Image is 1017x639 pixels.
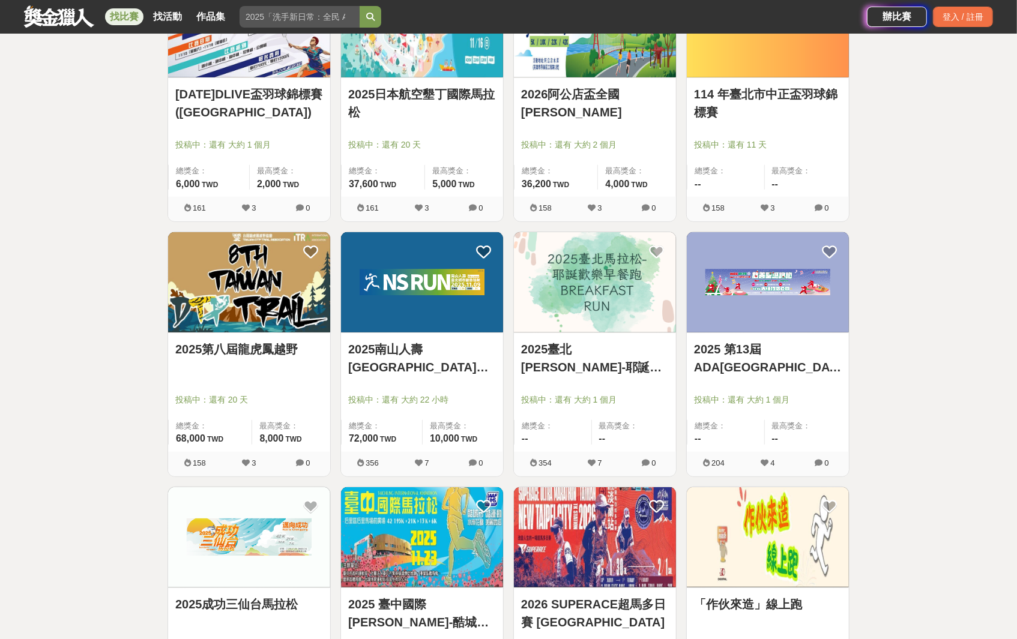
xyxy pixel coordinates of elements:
[252,203,256,212] span: 3
[259,433,283,443] span: 8,000
[824,458,828,467] span: 0
[694,85,842,121] a: 114 年臺北市中正盃羽球錦標賽
[240,6,360,28] input: 2025「洗手新日常：全民 ALL IN」洗手歌全台徵選
[632,181,648,189] span: TWD
[192,8,230,25] a: 作品集
[168,487,330,587] img: Cover Image
[522,433,528,443] span: --
[348,340,496,376] a: 2025南山人壽[GEOGRAPHIC_DATA]創意路跑
[478,203,483,212] span: 0
[105,8,143,25] a: 找比賽
[933,7,993,27] div: 登入 / 註冊
[348,139,496,151] span: 投稿中：還有 20 天
[711,203,725,212] span: 158
[176,420,244,432] span: 總獎金：
[207,435,223,443] span: TWD
[772,433,779,443] span: --
[772,420,842,432] span: 最高獎金：
[366,203,379,212] span: 161
[539,458,552,467] span: 354
[651,203,656,212] span: 0
[424,203,429,212] span: 3
[695,433,701,443] span: --
[252,458,256,467] span: 3
[687,232,849,332] img: Cover Image
[522,179,551,189] span: 36,200
[430,433,459,443] span: 10,000
[349,433,378,443] span: 72,000
[380,181,396,189] span: TWD
[599,433,606,443] span: --
[175,595,323,613] a: 2025成功三仙台馬拉松
[521,340,669,376] a: 2025臺北[PERSON_NAME]-耶誕歡樂早餐跑 BREAKFAST RUN
[176,433,205,443] span: 68,000
[772,165,842,177] span: 最高獎金：
[867,7,927,27] a: 辦比賽
[694,595,842,613] a: 「作伙來造」線上跑
[193,203,206,212] span: 161
[202,181,218,189] span: TWD
[424,458,429,467] span: 7
[257,179,281,189] span: 2,000
[366,458,379,467] span: 356
[521,85,669,121] a: 2026阿公店盃全國[PERSON_NAME]
[695,165,757,177] span: 總獎金：
[770,458,774,467] span: 4
[349,420,415,432] span: 總獎金：
[514,487,676,588] a: Cover Image
[772,179,779,189] span: --
[348,394,496,406] span: 投稿中：還有 大約 22 小時
[461,435,477,443] span: TWD
[148,8,187,25] a: 找活動
[459,181,475,189] span: TWD
[175,394,323,406] span: 投稿中：還有 20 天
[687,487,849,587] img: Cover Image
[286,435,302,443] span: TWD
[349,165,417,177] span: 總獎金：
[306,203,310,212] span: 0
[168,232,330,332] img: Cover Image
[193,458,206,467] span: 158
[521,394,669,406] span: 投稿中：還有 大約 1 個月
[711,458,725,467] span: 204
[599,420,669,432] span: 最高獎金：
[521,595,669,631] a: 2026 SUPERACE超馬多日賽 [GEOGRAPHIC_DATA]
[341,487,503,587] img: Cover Image
[176,179,200,189] span: 6,000
[694,394,842,406] span: 投稿中：還有 大約 1 個月
[522,420,584,432] span: 總獎金：
[176,165,242,177] span: 總獎金：
[432,179,456,189] span: 5,000
[432,165,496,177] span: 最高獎金：
[522,165,590,177] span: 總獎金：
[514,232,676,333] a: Cover Image
[521,139,669,151] span: 投稿中：還有 大約 2 個月
[341,232,503,332] img: Cover Image
[770,203,774,212] span: 3
[175,340,323,358] a: 2025第八屆龍虎鳳越野
[478,458,483,467] span: 0
[349,179,378,189] span: 37,600
[597,203,602,212] span: 3
[694,139,842,151] span: 投稿中：還有 11 天
[348,85,496,121] a: 2025日本航空墾丁國際馬拉松
[605,179,629,189] span: 4,000
[694,340,842,376] a: 2025 第13屆ADA[GEOGRAPHIC_DATA]建築世代會慈善聖誕路跑
[348,595,496,631] a: 2025 臺中國際[PERSON_NAME]-酷城市·酷運動 水岸花都 美麗豐后
[283,181,299,189] span: TWD
[695,420,757,432] span: 總獎金：
[553,181,569,189] span: TWD
[175,85,323,121] a: [DATE]DLIVE盃羽球錦標賽([GEOGRAPHIC_DATA])
[605,165,669,177] span: 最高獎金：
[257,165,323,177] span: 最高獎金：
[824,203,828,212] span: 0
[306,458,310,467] span: 0
[651,458,656,467] span: 0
